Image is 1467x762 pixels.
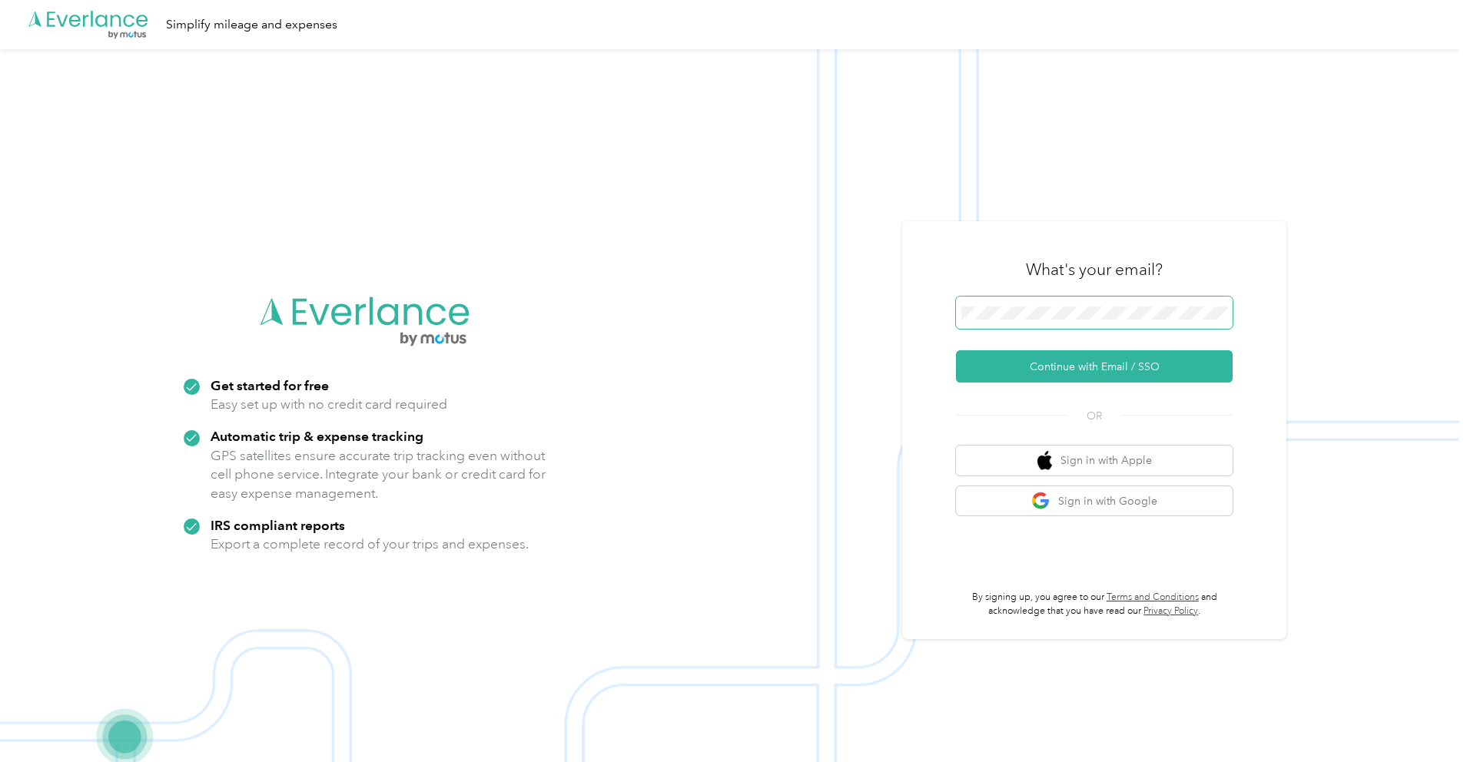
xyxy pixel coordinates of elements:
[211,377,329,393] strong: Get started for free
[211,428,423,444] strong: Automatic trip & expense tracking
[1067,408,1121,424] span: OR
[1026,259,1163,280] h3: What's your email?
[1107,591,1199,603] a: Terms and Conditions
[211,535,529,554] p: Export a complete record of your trips and expenses.
[956,486,1233,516] button: google logoSign in with Google
[956,446,1233,475] button: apple logoSign in with Apple
[166,15,337,35] div: Simplify mileage and expenses
[1143,605,1198,617] a: Privacy Policy
[211,446,546,503] p: GPS satellites ensure accurate trip tracking even without cell phone service. Integrate your bank...
[956,591,1233,618] p: By signing up, you agree to our and acknowledge that you have read our .
[1031,492,1050,511] img: google logo
[956,350,1233,383] button: Continue with Email / SSO
[211,395,447,414] p: Easy set up with no credit card required
[1037,451,1053,470] img: apple logo
[211,517,345,533] strong: IRS compliant reports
